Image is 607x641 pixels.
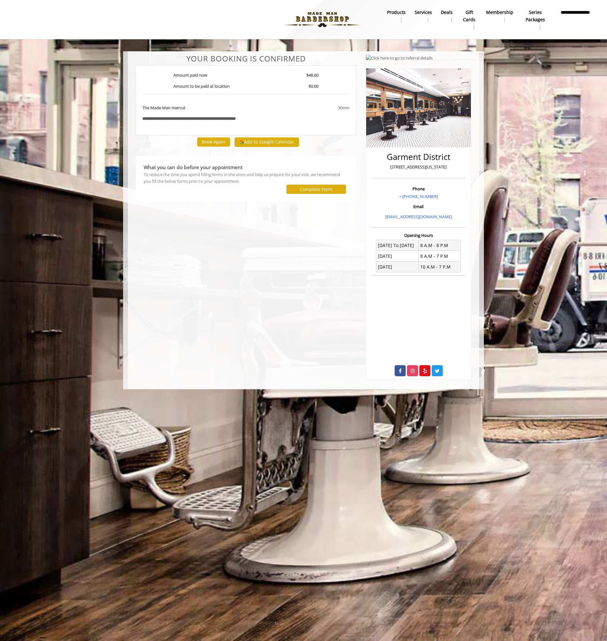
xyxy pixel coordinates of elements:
[287,105,349,111] div: 30min
[286,185,346,194] button: Complete Form
[373,204,464,209] h3: Email
[518,8,553,31] a: Series packagesSeries packages
[415,9,432,16] b: Services
[373,164,464,170] p: [STREET_ADDRESS][US_STATE]
[376,262,419,272] td: [DATE]
[173,72,207,78] b: Amount paid now
[486,9,513,16] b: Membership
[279,2,366,37] img: Made Man Barbershop logo
[441,9,453,16] b: Deals
[376,251,419,262] td: [DATE]
[410,8,436,24] a: ServicesServices
[461,9,478,23] b: gift cards
[366,55,433,61] img: Click here to go to referral details
[387,9,406,16] b: products
[436,8,457,24] a: DealsDeals
[376,240,419,251] td: [DATE] To [DATE]
[522,9,548,23] b: Series packages
[371,233,466,238] h3: Opening Hours
[385,214,452,219] a: [EMAIL_ADDRESS][DOMAIN_NAME]
[235,137,299,147] button: Add to Google Calendar
[482,8,518,24] a: MembershipMembership
[197,137,230,147] button: Book Again
[309,83,318,89] b: $0.00
[142,105,185,111] b: The Made Man Haircut
[373,187,464,191] h3: Phone
[173,83,230,89] b: Amount to be paid at location
[144,164,243,171] b: What you can do before your appointment
[418,262,461,272] td: 10 A.M - 7 P.M
[383,8,410,24] a: Productsproducts
[457,8,482,31] a: Gift cardsgift cards
[144,171,348,185] div: To reduce the time you spend filling forms in the store and help us prepare for your visit, we re...
[399,194,438,199] a: + [PHONE_NUMBER]
[300,187,332,192] label: Complete Form
[136,54,356,63] center: Your Booking is confirmed
[306,72,318,78] b: $48.00
[373,152,464,162] h2: Garment District
[418,240,461,251] td: 8 A.M - 8 P.M
[418,251,461,262] td: 8 A.M - 7 P.M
